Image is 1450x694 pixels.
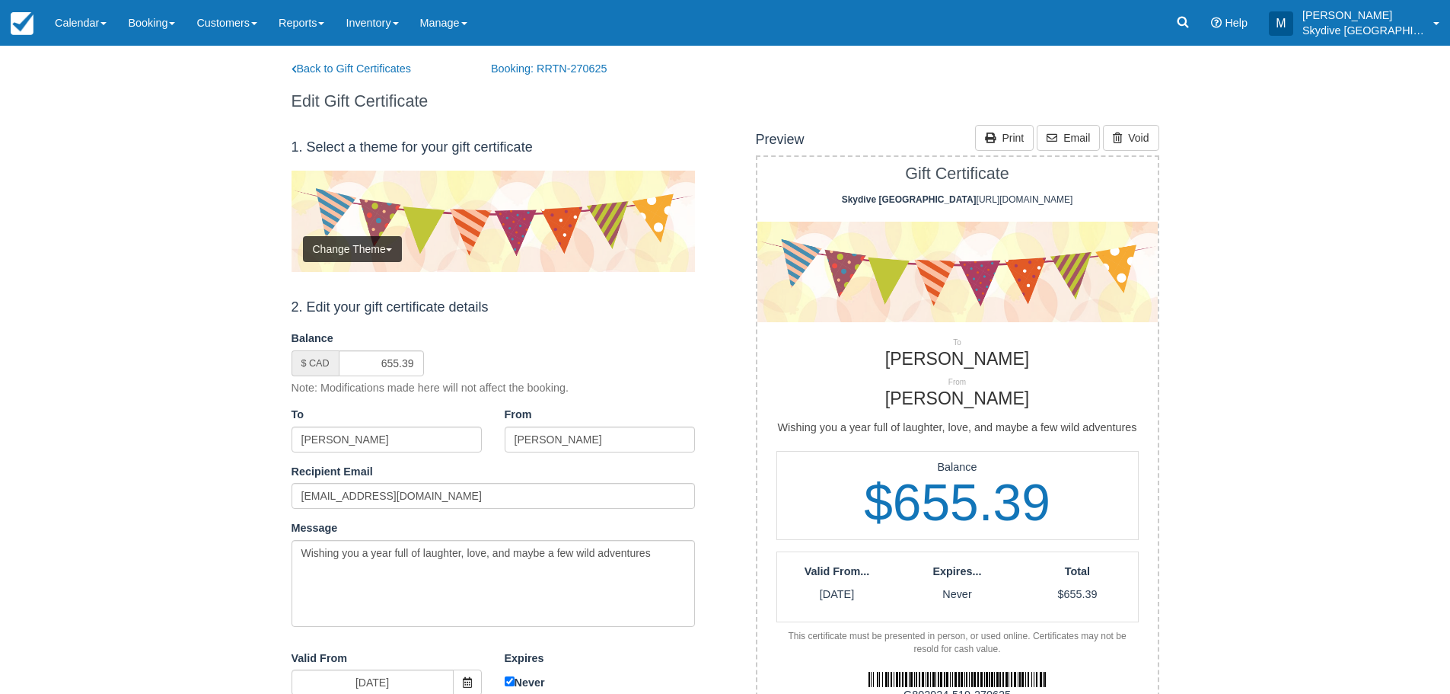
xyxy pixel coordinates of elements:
[292,520,338,536] label: Message
[480,61,680,77] a: Booking: RRTN-270625
[292,427,482,453] input: Name
[292,651,348,667] label: Valid From
[292,331,333,347] label: Balance
[756,133,805,148] h4: Preview
[757,222,1158,322] img: celebration.png
[805,565,870,577] strong: Valid From...
[1225,17,1248,29] span: Help
[292,171,695,272] img: celebration.png
[1103,125,1158,151] a: Void
[1037,125,1100,151] a: Email
[746,389,1169,408] h2: [PERSON_NAME]
[975,125,1034,151] a: Print
[292,380,569,396] p: Note: Modifications made here will not affect the booking.
[505,676,515,686] input: Never
[301,358,330,369] small: $ CAD
[1211,18,1222,28] i: Help
[505,651,544,667] label: Expires
[757,408,1158,451] div: Wishing you a year full of laughter, love, and maybe a few wild adventures
[292,483,695,509] input: Email
[746,165,1169,183] h1: Gift Certificate
[339,350,424,376] input: 0.00
[292,540,695,627] textarea: Wishing you a year full of laughter, love, and maybe a few wild adventures
[776,630,1139,656] div: This certificate must be presented in person, or used online. Certificates may not be resold for ...
[1302,8,1424,23] p: [PERSON_NAME]
[842,194,977,205] strong: Skydive [GEOGRAPHIC_DATA]
[897,587,1017,603] p: Never
[292,140,695,155] h4: 1. Select a theme for your gift certificate
[505,427,695,453] input: Name
[1017,587,1137,603] p: $655.39
[292,464,373,480] label: Recipient Email
[303,236,402,262] button: Change Theme
[777,475,1138,531] h1: $655.39
[280,61,480,77] a: Back to Gift Certificates
[932,565,981,577] strong: Expires...
[1065,565,1090,577] strong: Total
[746,337,1169,348] p: To
[505,407,543,423] label: From
[1302,23,1424,38] p: Skydive [GEOGRAPHIC_DATA]
[1269,11,1293,36] div: M
[746,377,1169,388] p: From
[292,300,695,315] h4: 2. Edit your gift certificate details
[280,92,703,110] h1: Edit Gift Certificate
[505,673,695,691] label: Never
[777,459,1138,475] p: Balance
[842,194,1073,205] span: [URL][DOMAIN_NAME]
[11,12,33,35] img: checkfront-main-nav-mini-logo.png
[746,350,1169,369] h2: [PERSON_NAME]
[292,407,330,423] label: To
[777,587,897,603] p: [DATE]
